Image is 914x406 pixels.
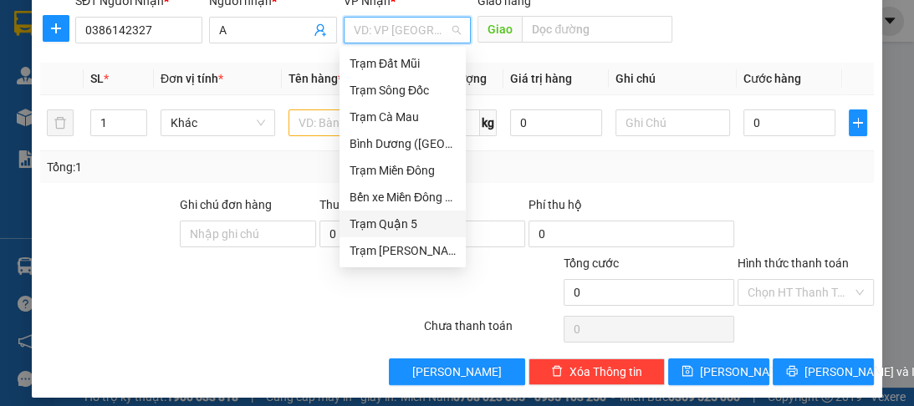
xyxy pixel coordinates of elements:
[615,109,730,136] input: Ghi Chú
[171,110,265,135] span: Khác
[350,241,456,260] div: Trạm [PERSON_NAME]
[340,237,466,264] div: Trạm Đức Hòa
[340,211,466,237] div: Trạm Quận 5
[47,109,74,136] button: delete
[161,72,223,85] span: Đơn vị tính
[609,63,737,95] th: Ghi chú
[773,358,874,385] button: printer[PERSON_NAME] và In
[43,22,69,35] span: plus
[668,358,769,385] button: save[PERSON_NAME]
[510,109,602,136] input: 0
[510,72,572,85] span: Giá trị hàng
[480,109,497,136] span: kg
[340,50,466,77] div: Trạm Đất Mũi
[350,161,456,180] div: Trạm Miền Đông
[340,130,466,157] div: Bình Dương (BX Bàu Bàng)
[522,16,672,43] input: Dọc đường
[786,365,798,378] span: printer
[738,256,849,270] label: Hình thức thanh toán
[700,363,789,381] span: [PERSON_NAME]
[350,108,456,126] div: Trạm Cà Mau
[849,109,867,136] button: plus
[340,157,466,184] div: Trạm Miền Đông
[850,116,866,129] span: plus
[340,104,466,130] div: Trạm Cà Mau
[412,363,502,381] span: [PERSON_NAME]
[564,256,619,270] span: Tổng cước
[288,109,403,136] input: VD: Bàn, Ghế
[350,134,456,153] div: Bình Dương ([GEOGRAPHIC_DATA])
[569,363,642,381] span: Xóa Thông tin
[319,198,358,211] span: Thu Hộ
[350,188,456,206] div: Bến xe Miền Đông Mới
[350,81,456,99] div: Trạm Sông Đốc
[340,184,466,211] div: Bến xe Miền Đông Mới
[477,16,522,43] span: Giao
[314,23,327,37] span: user-add
[422,317,562,346] div: Chưa thanh toán
[43,15,69,42] button: plus
[340,77,466,104] div: Trạm Sông Đốc
[180,221,316,247] input: Ghi chú đơn hàng
[350,215,456,233] div: Trạm Quận 5
[90,72,104,85] span: SL
[180,198,272,211] label: Ghi chú đơn hàng
[47,158,355,176] div: Tổng: 1
[743,72,801,85] span: Cước hàng
[389,358,525,385] button: [PERSON_NAME]
[551,365,563,378] span: delete
[288,72,343,85] span: Tên hàng
[528,358,665,385] button: deleteXóa Thông tin
[682,365,693,378] span: save
[528,195,734,221] div: Phí thu hộ
[350,54,456,73] div: Trạm Đất Mũi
